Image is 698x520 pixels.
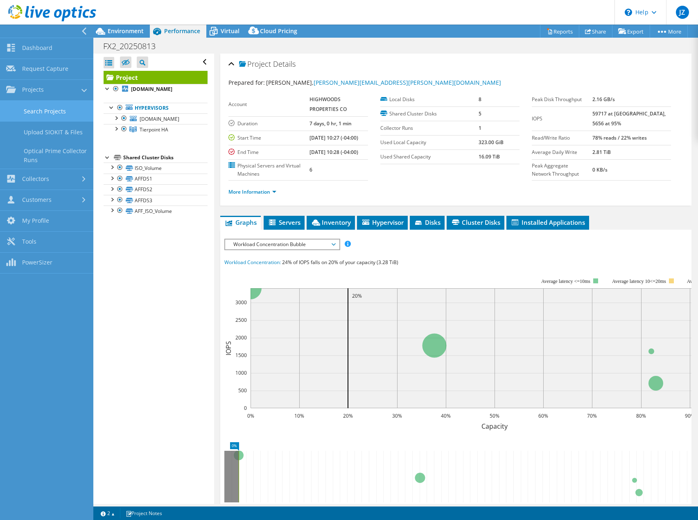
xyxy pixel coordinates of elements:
span: Details [273,59,296,69]
text: 20% [343,412,353,419]
label: Peak Disk Throughput [532,95,593,104]
span: Performance [164,27,200,35]
label: Shared Cluster Disks [380,110,479,118]
span: Inventory [311,218,351,226]
span: Hypervisor [361,218,404,226]
a: [PERSON_NAME][EMAIL_ADDRESS][PERSON_NAME][DOMAIN_NAME] [314,79,501,86]
a: 2 [95,508,120,518]
span: Cloud Pricing [260,27,297,35]
label: Average Daily Write [532,148,593,156]
b: 6 [309,166,312,173]
b: HIGHWOODS PROPERTIES CO [309,96,347,113]
b: [DOMAIN_NAME] [131,86,172,93]
b: 0 KB/s [592,166,608,173]
text: 80% [636,412,646,419]
text: 1000 [235,369,247,376]
span: 24% of IOPS falls on 20% of your capacity (3.28 TiB) [282,259,398,266]
b: 8 [479,96,481,103]
text: 2500 [235,317,247,323]
text: 1500 [235,352,247,359]
b: 16.09 TiB [479,153,500,160]
text: Capacity [481,422,508,431]
a: [DOMAIN_NAME] [104,113,208,124]
label: End Time [228,148,309,156]
span: Workload Concentration Bubble [229,240,334,249]
b: 1 [479,124,481,131]
span: Graphs [224,218,257,226]
a: Hypervisors [104,103,208,113]
b: 59717 at [GEOGRAPHIC_DATA], 5656 at 95% [592,110,666,127]
text: IOPS [224,341,233,355]
a: Export [612,25,650,38]
span: Virtual [221,27,239,35]
a: Reports [540,25,579,38]
text: 70% [587,412,597,419]
text: 60% [538,412,548,419]
label: Start Time [228,134,309,142]
a: Tierpoint HA [104,124,208,135]
b: 7 days, 0 hr, 1 min [309,120,352,127]
b: 2.16 GB/s [592,96,615,103]
a: [DOMAIN_NAME] [104,84,208,95]
a: More [650,25,688,38]
text: 0 [244,405,247,411]
text: 90% [685,412,695,419]
b: [DATE] 10:27 (-04:00) [309,134,358,141]
label: Read/Write Ratio [532,134,593,142]
span: Project [239,60,271,68]
b: [DATE] 10:28 (-04:00) [309,149,358,156]
b: 2.81 TiB [592,149,611,156]
label: Physical Servers and Virtual Machines [228,162,309,178]
text: 10% [294,412,304,419]
a: Project Notes [120,508,168,518]
svg: \n [625,9,632,16]
text: 3000 [235,299,247,306]
span: Installed Applications [511,218,585,226]
a: AFFDS1 [104,174,208,184]
label: Local Disks [380,95,479,104]
a: Project [104,71,208,84]
label: Collector Runs [380,124,479,132]
a: More Information [228,188,276,195]
span: Environment [108,27,144,35]
text: 20% [352,292,362,299]
label: Prepared for: [228,79,265,86]
span: [DOMAIN_NAME] [140,115,179,122]
span: JZ [676,6,689,19]
text: 0% [247,412,254,419]
span: Workload Concentration: [224,259,281,266]
b: 78% reads / 22% writes [592,134,647,141]
span: [PERSON_NAME], [266,79,501,86]
text: 2000 [235,334,247,341]
tspan: Average latency <=10ms [541,278,590,284]
span: Disks [414,218,440,226]
a: AFFDS2 [104,184,208,195]
text: 30% [392,412,402,419]
text: 50% [490,412,499,419]
label: Account [228,100,309,109]
b: 5 [479,110,481,117]
b: 323.00 GiB [479,139,504,146]
label: Used Local Capacity [380,138,479,147]
tspan: Average latency 10<=20ms [612,278,666,284]
label: Duration [228,120,309,128]
label: Used Shared Capacity [380,153,479,161]
div: Shared Cluster Disks [123,153,208,163]
span: Servers [268,218,300,226]
a: ISO_Volume [104,163,208,173]
span: Cluster Disks [451,218,500,226]
a: Share [579,25,612,38]
a: AFFDS3 [104,195,208,206]
span: Tierpoint HA [140,126,168,133]
text: 40% [441,412,451,419]
a: AFF_ISO_Volume [104,206,208,216]
label: Peak Aggregate Network Throughput [532,162,593,178]
text: 500 [238,387,247,394]
h1: FX2_20250813 [99,42,168,51]
label: IOPS [532,115,593,123]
